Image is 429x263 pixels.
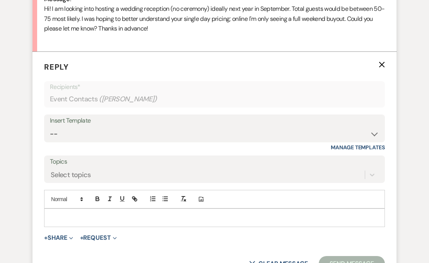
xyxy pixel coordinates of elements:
a: Manage Templates [331,144,385,151]
label: Topics [50,156,379,167]
button: Share [44,235,73,241]
span: ( [PERSON_NAME] ) [99,94,157,104]
p: Recipients* [50,82,379,92]
button: Request [80,235,117,241]
div: Select topics [51,170,91,180]
span: Reply [44,62,69,72]
div: Event Contacts [50,92,379,107]
span: + [80,235,84,241]
span: + [44,235,48,241]
div: Insert Template [50,115,379,126]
